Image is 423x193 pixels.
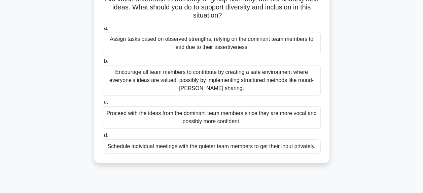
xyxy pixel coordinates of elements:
[104,58,108,64] span: b.
[104,25,108,31] span: a.
[104,132,108,138] span: d.
[103,32,321,54] div: Assign tasks based on observed strengths, relying on the dominant team members to lead due to the...
[103,106,321,129] div: Proceed with the ideas from the dominant team members since they are more vocal and possibly more...
[104,99,108,105] span: c.
[103,65,321,95] div: Encourage all team members to contribute by creating a safe environment where everyone's ideas ar...
[103,139,321,154] div: Schedule individual meetings with the quieter team members to get their input privately.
